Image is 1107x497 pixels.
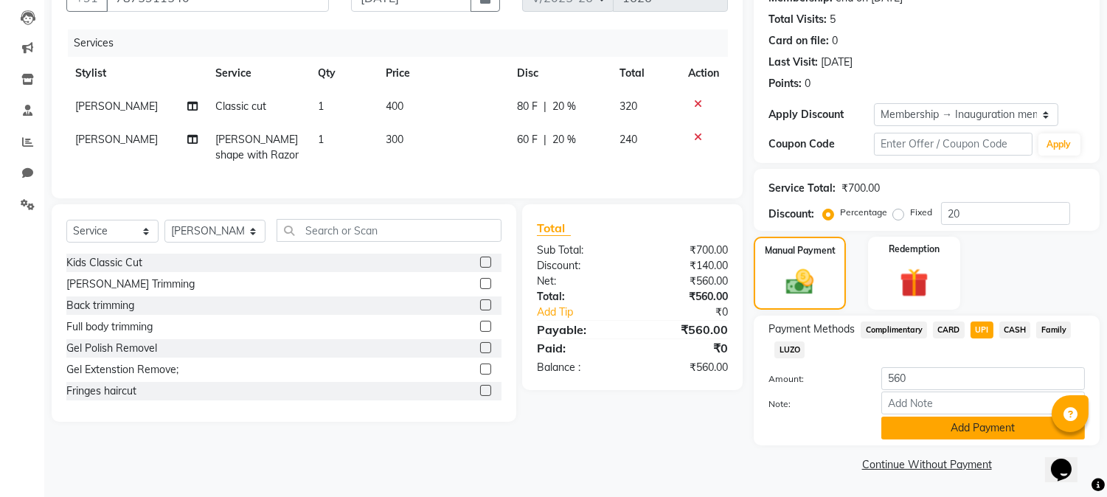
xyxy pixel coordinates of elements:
[971,322,993,338] span: UPI
[526,360,633,375] div: Balance :
[620,133,637,146] span: 240
[277,219,502,242] input: Search or Scan
[832,33,838,49] div: 0
[215,100,266,113] span: Classic cut
[386,133,403,146] span: 300
[544,132,546,147] span: |
[377,57,508,90] th: Price
[821,55,853,70] div: [DATE]
[861,322,927,338] span: Complimentary
[66,277,195,292] div: [PERSON_NAME] Trimming
[309,57,377,90] th: Qty
[891,265,937,301] img: _gift.svg
[768,107,874,122] div: Apply Discount
[633,274,740,289] div: ₹560.00
[774,341,805,358] span: LUZO
[768,206,814,222] div: Discount:
[75,133,158,146] span: [PERSON_NAME]
[757,457,1097,473] a: Continue Without Payment
[1045,438,1092,482] iframe: chat widget
[768,12,827,27] div: Total Visits:
[66,319,153,335] div: Full body trimming
[552,99,576,114] span: 20 %
[75,100,158,113] span: [PERSON_NAME]
[768,33,829,49] div: Card on file:
[526,258,633,274] div: Discount:
[552,132,576,147] span: 20 %
[517,132,538,147] span: 60 F
[889,243,940,256] label: Redemption
[633,289,740,305] div: ₹560.00
[777,266,822,298] img: _cash.svg
[768,181,836,196] div: Service Total:
[757,397,870,411] label: Note:
[207,57,308,90] th: Service
[66,255,142,271] div: Kids Classic Cut
[933,322,965,338] span: CARD
[1036,322,1071,338] span: Family
[633,339,740,357] div: ₹0
[526,305,650,320] a: Add Tip
[66,383,136,399] div: Fringes haircut
[526,339,633,357] div: Paid:
[544,99,546,114] span: |
[66,57,207,90] th: Stylist
[1038,133,1080,156] button: Apply
[768,76,802,91] div: Points:
[318,133,324,146] span: 1
[650,305,740,320] div: ₹0
[526,274,633,289] div: Net:
[881,392,1085,414] input: Add Note
[768,322,855,337] span: Payment Methods
[881,417,1085,439] button: Add Payment
[768,55,818,70] div: Last Visit:
[999,322,1031,338] span: CASH
[318,100,324,113] span: 1
[679,57,728,90] th: Action
[66,298,134,313] div: Back trimming
[508,57,611,90] th: Disc
[841,181,880,196] div: ₹700.00
[620,100,637,113] span: 320
[526,243,633,258] div: Sub Total:
[611,57,680,90] th: Total
[881,367,1085,390] input: Amount
[66,341,157,356] div: Gel Polish Removel
[765,244,836,257] label: Manual Payment
[830,12,836,27] div: 5
[537,220,571,236] span: Total
[633,360,740,375] div: ₹560.00
[768,136,874,152] div: Coupon Code
[910,206,932,219] label: Fixed
[215,133,299,161] span: [PERSON_NAME] shape with Razor
[757,372,870,386] label: Amount:
[386,100,403,113] span: 400
[874,133,1032,156] input: Enter Offer / Coupon Code
[526,321,633,338] div: Payable:
[517,99,538,114] span: 80 F
[633,321,740,338] div: ₹560.00
[840,206,887,219] label: Percentage
[633,243,740,258] div: ₹700.00
[633,258,740,274] div: ₹140.00
[66,362,178,378] div: Gel Extenstion Remove;
[68,29,739,57] div: Services
[805,76,811,91] div: 0
[526,289,633,305] div: Total:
